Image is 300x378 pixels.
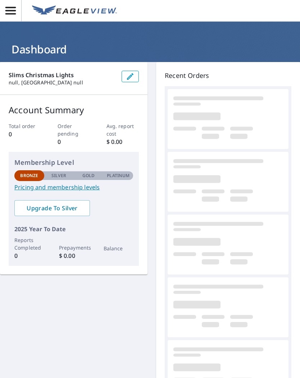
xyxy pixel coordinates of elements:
p: Reports Completed [14,236,44,251]
h1: Dashboard [9,42,291,57]
p: 0 [9,130,41,139]
p: Account Summary [9,104,139,117]
p: 0 [14,251,44,260]
p: 0 [58,137,90,146]
p: Platinum [107,172,129,179]
a: EV Logo [28,1,121,21]
p: Avg. report cost [106,122,139,137]
p: Silver [51,172,67,179]
p: $ 0.00 [106,137,139,146]
p: Prepayments [59,244,89,251]
span: Upgrade To Silver [20,204,84,212]
p: $ 0.00 [59,251,89,260]
p: Recent Orders [165,71,291,80]
p: Slims Christmas Lights [9,71,116,79]
p: Membership Level [14,158,133,167]
a: Pricing and membership levels [14,183,133,192]
p: null, [GEOGRAPHIC_DATA] null [9,79,116,86]
p: Order pending [58,122,90,137]
p: Total order [9,122,41,130]
img: EV Logo [32,5,117,16]
p: Balance [104,245,133,252]
p: 2025 Year To Date [14,225,133,233]
a: Upgrade To Silver [14,200,90,216]
p: Gold [82,172,95,179]
p: Bronze [20,172,38,179]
